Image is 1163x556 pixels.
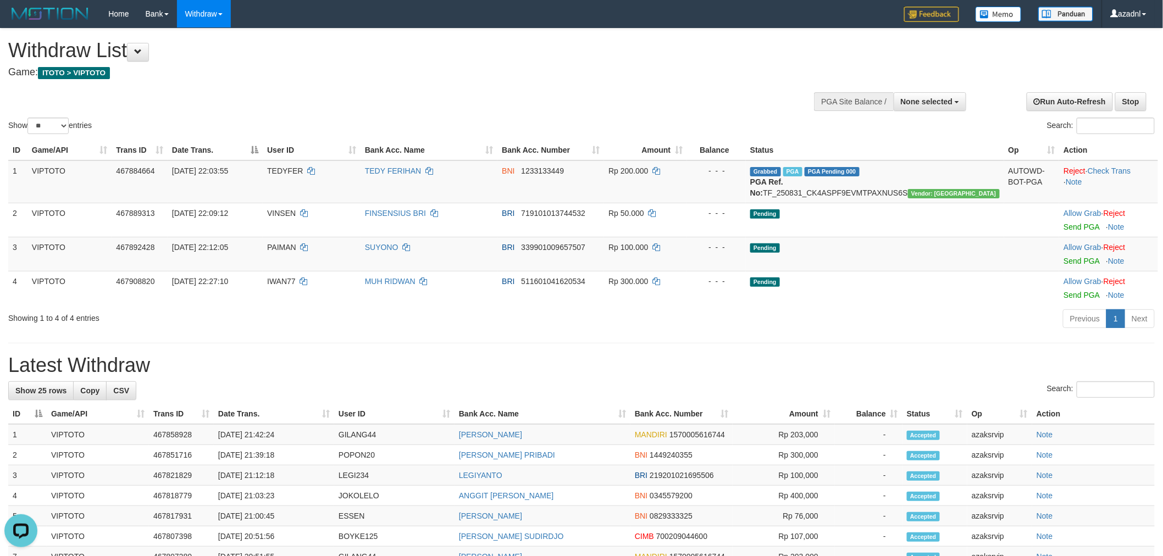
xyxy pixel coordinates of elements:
td: VIPTOTO [47,526,149,547]
th: Action [1059,140,1158,160]
label: Search: [1047,118,1155,134]
td: 3 [8,465,47,486]
span: · [1064,209,1103,218]
span: · [1064,277,1103,286]
span: Show 25 rows [15,386,67,395]
span: Rp 300.000 [608,277,648,286]
label: Search: [1047,381,1155,398]
th: Bank Acc. Name: activate to sort column ascending [455,404,630,424]
td: VIPTOTO [47,424,149,445]
td: VIPTOTO [47,445,149,465]
img: Feedback.jpg [904,7,959,22]
th: User ID: activate to sort column ascending [263,140,361,160]
td: 467851716 [149,445,214,465]
th: ID: activate to sort column descending [8,404,47,424]
th: Date Trans.: activate to sort column ascending [214,404,334,424]
td: 467807398 [149,526,214,547]
td: [DATE] 20:51:56 [214,526,334,547]
span: Copy 0829333325 to clipboard [650,511,693,520]
th: Date Trans.: activate to sort column descending [168,140,263,160]
span: Rp 100.000 [608,243,648,252]
a: CSV [106,381,136,400]
a: Previous [1063,309,1107,328]
span: None selected [901,97,953,106]
a: Allow Grab [1064,277,1101,286]
td: 1 [8,424,47,445]
a: Next [1125,309,1155,328]
span: [DATE] 22:12:05 [172,243,228,252]
td: [DATE] 21:03:23 [214,486,334,506]
th: Action [1032,404,1155,424]
span: BNI [635,451,647,459]
select: Showentries [27,118,69,134]
td: AUTOWD-BOT-PGA [1004,160,1060,203]
span: Accepted [907,471,940,481]
span: PGA Pending [805,167,860,176]
td: 467821829 [149,465,214,486]
td: POPON20 [334,445,455,465]
td: [DATE] 21:00:45 [214,506,334,526]
b: PGA Ref. No: [750,177,783,197]
span: Copy 719101013744532 to clipboard [521,209,585,218]
th: Balance: activate to sort column ascending [835,404,902,424]
td: - [835,526,902,547]
a: Note [1037,491,1053,500]
span: Copy 1449240355 to clipboard [650,451,693,459]
td: ESSEN [334,506,455,526]
th: Bank Acc. Name: activate to sort column ascending [361,140,497,160]
th: Game/API: activate to sort column ascending [27,140,112,160]
span: BRI [502,277,514,286]
span: Accepted [907,451,940,460]
a: Reject [1104,209,1126,218]
h4: Game: [8,67,765,78]
span: Vendor URL: https://checkout4.1velocity.biz [908,189,1000,198]
a: Run Auto-Refresh [1027,92,1113,111]
td: azaksrvip [967,486,1032,506]
a: Reject [1104,243,1126,252]
span: Accepted [907,512,940,521]
td: VIPTOTO [47,506,149,526]
td: 2 [8,203,27,237]
a: Send PGA [1064,291,1099,299]
a: [PERSON_NAME] PRIBADI [459,451,555,459]
th: Bank Acc. Number: activate to sort column ascending [630,404,733,424]
td: - [835,445,902,465]
a: Reject [1064,166,1086,175]
img: MOTION_logo.png [8,5,92,22]
a: Send PGA [1064,223,1099,231]
td: 2 [8,445,47,465]
td: 467858928 [149,424,214,445]
td: 3 [8,237,27,271]
button: None selected [894,92,967,111]
span: CSV [113,386,129,395]
div: - - - [691,165,741,176]
td: - [835,506,902,526]
span: 467889313 [116,209,154,218]
th: ID [8,140,27,160]
span: Accepted [907,492,940,501]
div: - - - [691,276,741,287]
a: [PERSON_NAME] [459,430,522,439]
span: Copy 339901009657507 to clipboard [521,243,585,252]
td: 467818779 [149,486,214,506]
div: - - - [691,242,741,253]
th: Status: activate to sort column ascending [902,404,967,424]
span: Pending [750,277,780,287]
td: VIPTOTO [47,486,149,506]
td: Rp 203,000 [733,424,835,445]
td: TF_250831_CK4ASPF9EVMTPAXNUS6S [746,160,1004,203]
a: Check Trans [1088,166,1131,175]
label: Show entries [8,118,92,134]
a: Note [1037,511,1053,520]
span: Copy [80,386,99,395]
td: LEGI234 [334,465,455,486]
td: azaksrvip [967,465,1032,486]
span: 467892428 [116,243,154,252]
a: 1 [1106,309,1125,328]
td: 467817931 [149,506,214,526]
span: Copy 1233133449 to clipboard [521,166,564,175]
td: - [835,424,902,445]
span: BRI [635,471,647,480]
td: GILANG44 [334,424,455,445]
span: Marked by azaksrvip [783,167,802,176]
